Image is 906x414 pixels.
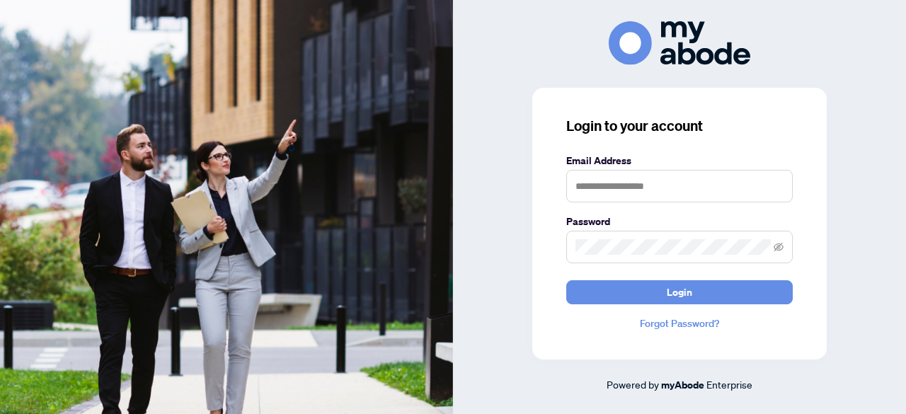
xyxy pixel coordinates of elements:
a: myAbode [661,377,704,393]
span: Login [667,281,692,304]
span: eye-invisible [774,242,784,252]
img: ma-logo [609,21,750,64]
button: Login [566,280,793,304]
h3: Login to your account [566,116,793,136]
span: Powered by [607,378,659,391]
label: Password [566,214,793,229]
a: Forgot Password? [566,316,793,331]
span: Enterprise [706,378,752,391]
label: Email Address [566,153,793,168]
